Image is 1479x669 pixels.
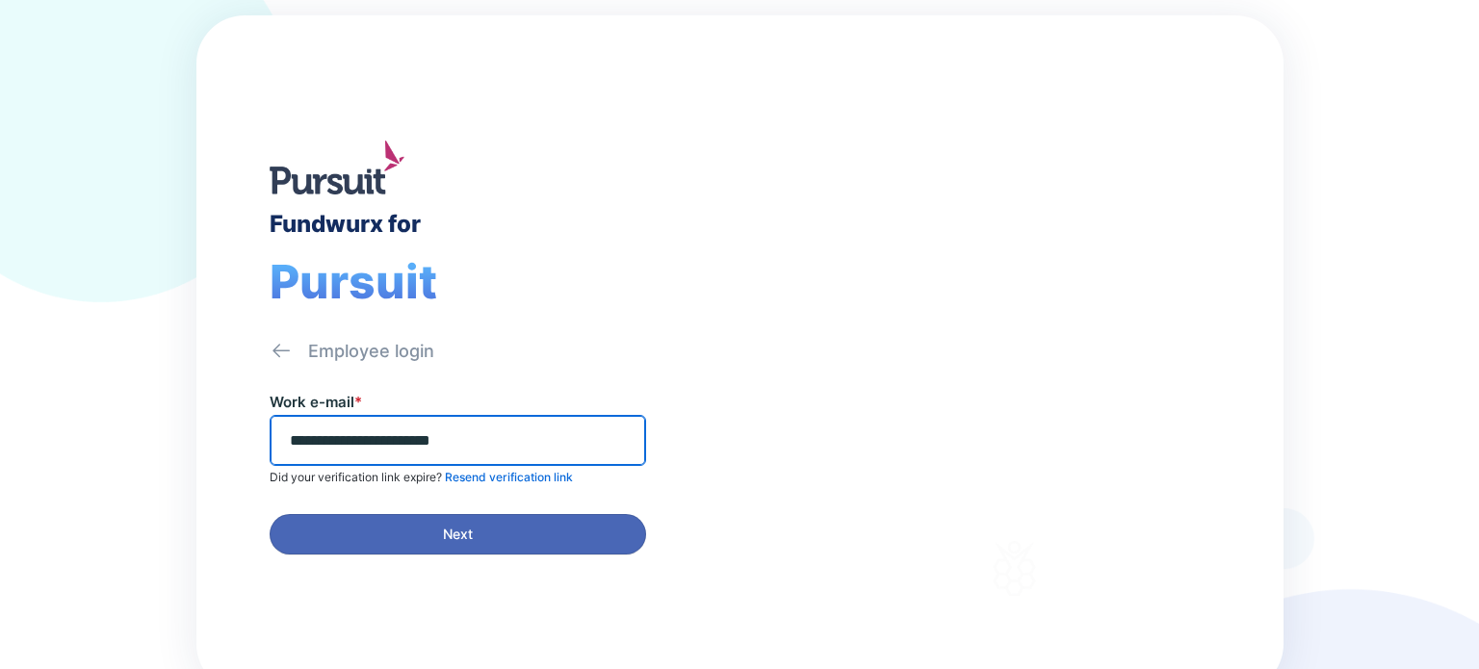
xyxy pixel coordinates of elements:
p: Did your verification link expire? [270,470,573,485]
div: Thank you for choosing Fundwurx as your partner in driving positive social impact! [849,382,1180,436]
div: Welcome to [849,270,1000,289]
img: logo.jpg [270,141,404,194]
div: Fundwurx for [270,210,421,238]
div: Fundwurx [849,296,1071,343]
span: Pursuit [270,253,437,310]
span: Resend verification link [445,470,573,484]
button: Next [270,514,646,554]
div: Employee login [308,340,434,363]
label: Work e-mail [270,393,362,411]
span: Next [443,525,473,544]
